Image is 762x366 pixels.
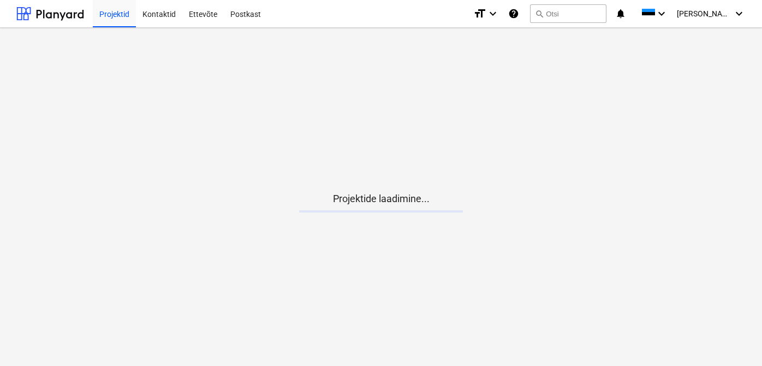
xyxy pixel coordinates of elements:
[733,7,746,20] i: keyboard_arrow_down
[473,7,486,20] i: format_size
[677,9,731,18] span: [PERSON_NAME]
[530,4,606,23] button: Otsi
[655,7,668,20] i: keyboard_arrow_down
[486,7,499,20] i: keyboard_arrow_down
[535,9,544,18] span: search
[299,192,463,205] p: Projektide laadimine...
[615,7,626,20] i: notifications
[508,7,519,20] i: Abikeskus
